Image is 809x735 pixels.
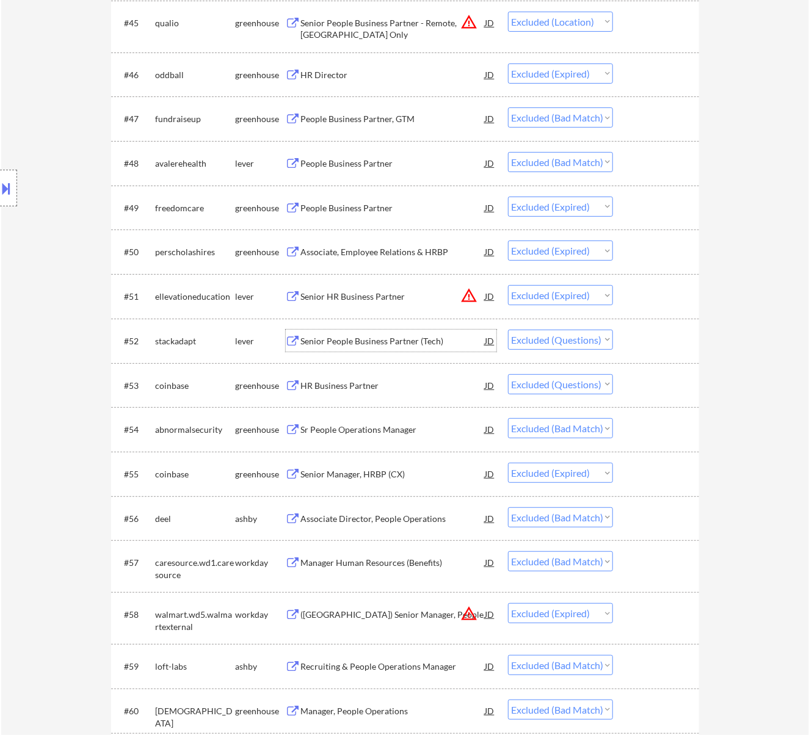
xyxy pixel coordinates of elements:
div: greenhouse [236,705,286,717]
div: caresource.wd1.caresource [156,557,236,581]
div: loft-labs [156,661,236,673]
div: lever [236,291,286,303]
div: workday [236,609,286,621]
div: greenhouse [236,424,286,436]
div: greenhouse [236,246,286,258]
div: Manager, People Operations [301,705,485,717]
div: #56 [125,513,146,525]
div: JD [484,152,496,174]
div: JD [484,285,496,307]
div: #59 [125,661,146,673]
div: abnormalsecurity [156,424,236,436]
div: ashby [236,661,286,673]
div: JD [484,603,496,625]
div: qualio [156,17,236,29]
div: JD [484,107,496,129]
div: Sr People Operations Manager [301,424,485,436]
div: JD [484,655,496,677]
div: deel [156,513,236,525]
div: #54 [125,424,146,436]
button: warning_amber [461,605,478,622]
div: JD [484,463,496,485]
div: ([GEOGRAPHIC_DATA]) Senior Manager, People [301,609,485,621]
div: Senior Manager, HRBP (CX) [301,468,485,480]
div: #55 [125,468,146,480]
div: JD [484,330,496,352]
div: #52 [125,335,146,347]
div: #46 [125,69,146,81]
div: JD [484,374,496,396]
div: People Business Partner [301,202,485,214]
div: greenhouse [236,17,286,29]
div: greenhouse [236,69,286,81]
div: #57 [125,557,146,569]
div: #60 [125,705,146,717]
button: warning_amber [461,287,478,304]
div: HR Director [301,69,485,81]
div: coinbase [156,380,236,392]
div: #53 [125,380,146,392]
button: warning_amber [461,13,478,31]
div: #58 [125,609,146,621]
div: lever [236,335,286,347]
div: Senior People Business Partner (Tech) [301,335,485,347]
div: JD [484,507,496,529]
div: [DEMOGRAPHIC_DATA] [156,705,236,729]
div: JD [484,700,496,722]
div: JD [484,197,496,219]
div: stackadapt [156,335,236,347]
div: JD [484,551,496,573]
div: JD [484,241,496,262]
div: Recruiting & People Operations Manager [301,661,485,673]
div: greenhouse [236,202,286,214]
div: JD [484,12,496,34]
div: lever [236,157,286,170]
div: workday [236,557,286,569]
div: oddball [156,69,236,81]
div: Senior HR Business Partner [301,291,485,303]
div: greenhouse [236,113,286,125]
div: greenhouse [236,468,286,480]
div: JD [484,418,496,440]
div: greenhouse [236,380,286,392]
div: People Business Partner, GTM [301,113,485,125]
div: Manager Human Resources (Benefits) [301,557,485,569]
div: People Business Partner [301,157,485,170]
div: coinbase [156,468,236,480]
div: #45 [125,17,146,29]
div: Associate, Employee Relations & HRBP [301,246,485,258]
div: walmart.wd5.walmartexternal [156,609,236,632]
div: HR Business Partner [301,380,485,392]
div: Senior People Business Partner - Remote, [GEOGRAPHIC_DATA] Only [301,17,485,41]
div: ashby [236,513,286,525]
div: JD [484,63,496,85]
div: Associate Director, People Operations [301,513,485,525]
